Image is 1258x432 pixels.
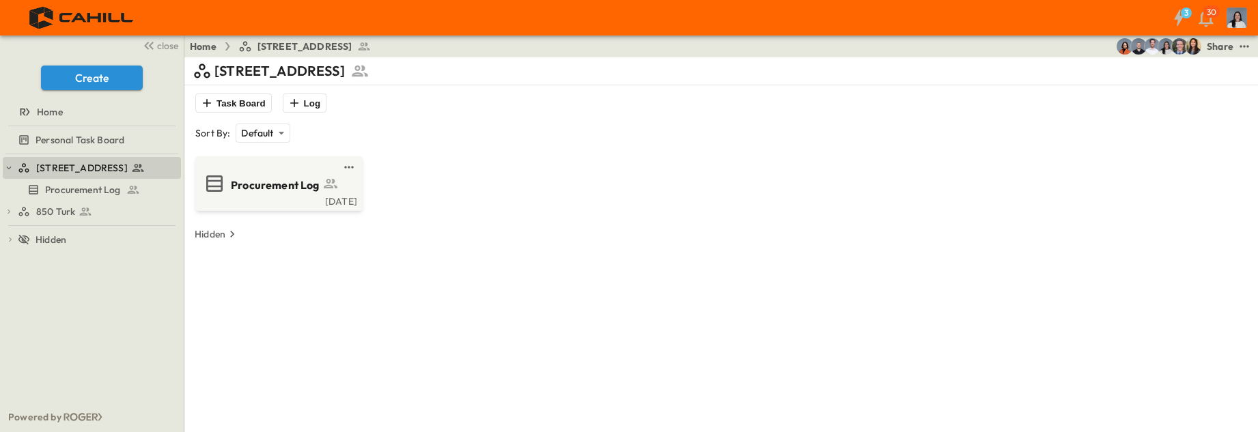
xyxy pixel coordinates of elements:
[1130,38,1147,55] img: Trevor Gifford (tgifford@cahill-sf.com)
[195,93,272,113] button: Task Board
[1165,5,1192,30] button: 3
[137,35,181,55] button: close
[238,40,372,53] a: [STREET_ADDRESS]
[45,183,121,197] span: Procurement Log
[3,180,178,199] a: Procurement Log
[1117,38,1133,55] img: Stephanie McNeill (smcneill@cahill-sf.com)
[36,161,128,175] span: [STREET_ADDRESS]
[41,66,143,90] button: Create
[36,205,75,218] span: 850 Turk
[3,179,181,201] div: Procurement Logtest
[189,225,244,244] button: Hidden
[16,3,148,32] img: 4f72bfc4efa7236828875bac24094a5ddb05241e32d018417354e964050affa1.png
[231,177,320,193] span: Procurement Log
[36,233,66,246] span: Hidden
[1185,38,1201,55] img: Kim Bowen (kbowen@cahill-sf.com)
[1184,8,1188,18] h6: 3
[3,102,178,121] a: Home
[3,201,181,222] div: 850 Turktest
[1171,38,1188,55] img: Jared Salin (jsalin@cahill-sf.com)
[190,40,379,53] nav: breadcrumbs
[257,40,352,53] span: [STREET_ADDRESS]
[195,227,225,241] p: Hidden
[283,93,326,113] button: Log
[1227,8,1247,28] img: Profile Picture
[198,195,357,205] a: [DATE]
[1144,38,1160,55] img: Mike Peterson (mpeterson@cahill-sf.com)
[236,124,290,143] div: Default
[18,158,178,177] a: [STREET_ADDRESS]
[36,133,124,147] span: Personal Task Board
[18,202,178,221] a: 850 Turk
[37,105,63,119] span: Home
[190,40,216,53] a: Home
[3,157,181,179] div: [STREET_ADDRESS]test
[195,126,230,140] p: Sort By:
[214,61,345,81] p: [STREET_ADDRESS]
[198,173,357,195] a: Procurement Log
[341,159,357,175] button: test
[1207,40,1233,53] div: Share
[3,129,181,151] div: Personal Task Boardtest
[3,130,178,149] a: Personal Task Board
[1236,38,1253,55] button: test
[1207,7,1216,18] p: 30
[157,39,178,53] span: close
[241,126,273,140] p: Default
[1158,38,1174,55] img: Cindy De Leon (cdeleon@cahill-sf.com)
